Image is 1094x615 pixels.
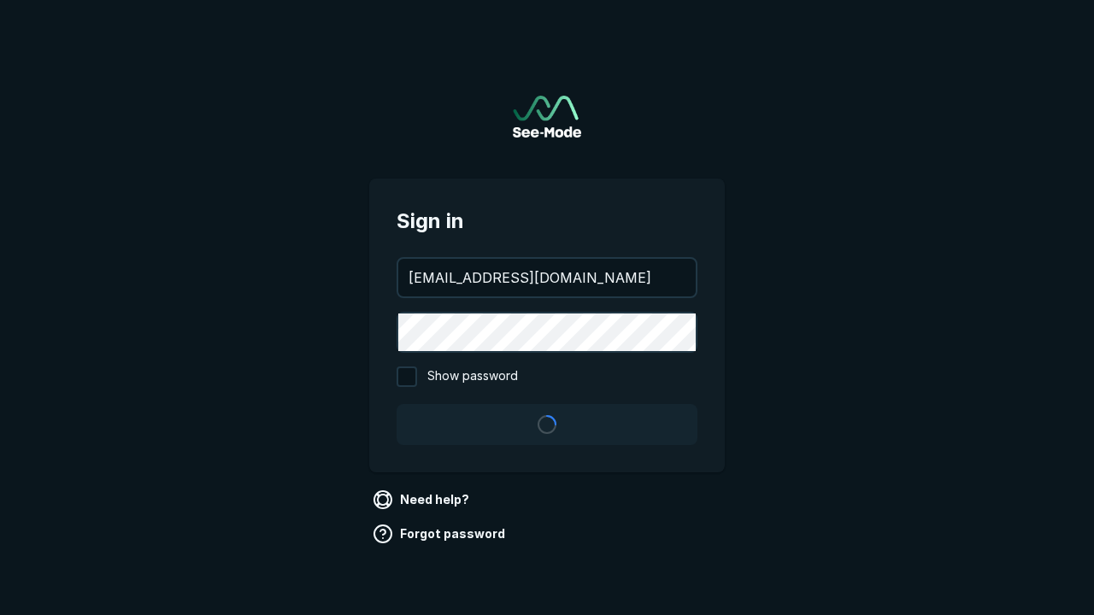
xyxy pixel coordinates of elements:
a: Go to sign in [513,96,581,138]
span: Show password [427,366,518,387]
input: your@email.com [398,259,696,296]
img: See-Mode Logo [513,96,581,138]
a: Need help? [369,486,476,513]
span: Sign in [397,206,697,237]
a: Forgot password [369,520,512,548]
